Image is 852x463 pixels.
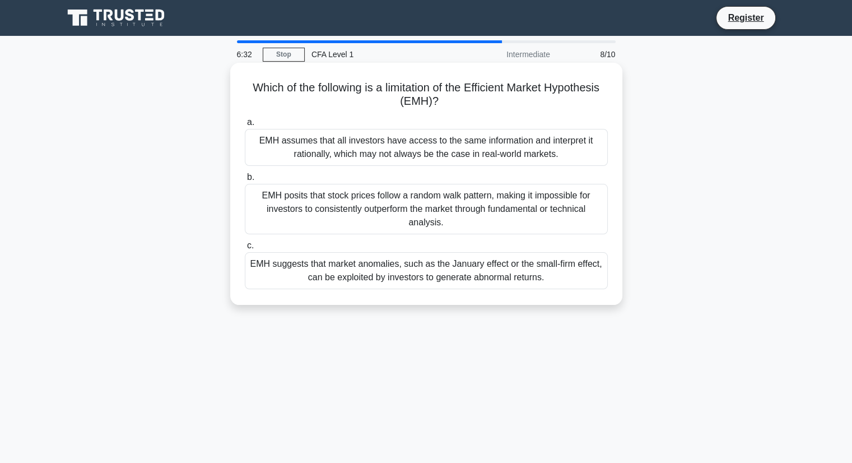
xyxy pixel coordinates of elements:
span: c. [247,240,254,250]
div: CFA Level 1 [305,43,459,66]
div: 6:32 [230,43,263,66]
a: Stop [263,48,305,62]
div: EMH assumes that all investors have access to the same information and interpret it rationally, w... [245,129,608,166]
div: 8/10 [557,43,622,66]
div: EMH posits that stock prices follow a random walk pattern, making it impossible for investors to ... [245,184,608,234]
div: EMH suggests that market anomalies, such as the January effect or the small-firm effect, can be e... [245,252,608,289]
div: Intermediate [459,43,557,66]
span: b. [247,172,254,182]
span: a. [247,117,254,127]
a: Register [721,11,770,25]
h5: Which of the following is a limitation of the Efficient Market Hypothesis (EMH)? [244,81,609,109]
